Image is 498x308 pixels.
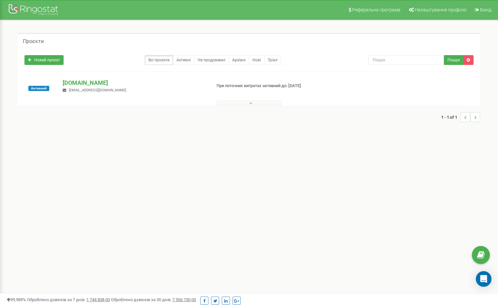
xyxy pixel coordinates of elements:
[69,88,126,92] span: [EMAIL_ADDRESS][DOMAIN_NAME]
[63,79,206,87] p: [DOMAIN_NAME]
[7,297,26,302] span: 99,989%
[173,297,196,302] u: 7 556 750,00
[194,55,229,65] a: Не продовжені
[444,55,463,65] button: Пошук
[173,55,194,65] a: Активні
[217,83,322,89] p: При поточних витратах активний до: [DATE]
[23,38,44,44] h5: Проєкти
[415,7,466,12] span: Налаштування профілю
[441,106,480,129] nav: ...
[86,297,110,302] u: 1 744 838,00
[24,55,64,65] a: Новий проєкт
[480,7,491,12] span: Вихід
[28,86,49,91] span: Активний
[441,112,460,122] span: 1 - 1 of 1
[264,55,281,65] a: Тріал
[229,55,249,65] a: Архівні
[27,297,110,302] span: Оброблено дзвінків за 7 днів :
[352,7,400,12] span: Реферальна програма
[111,297,196,302] span: Оброблено дзвінків за 30 днів :
[249,55,264,65] a: Нові
[476,271,491,287] div: Open Intercom Messenger
[145,55,173,65] a: Всі проєкти
[369,55,444,65] input: Пошук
